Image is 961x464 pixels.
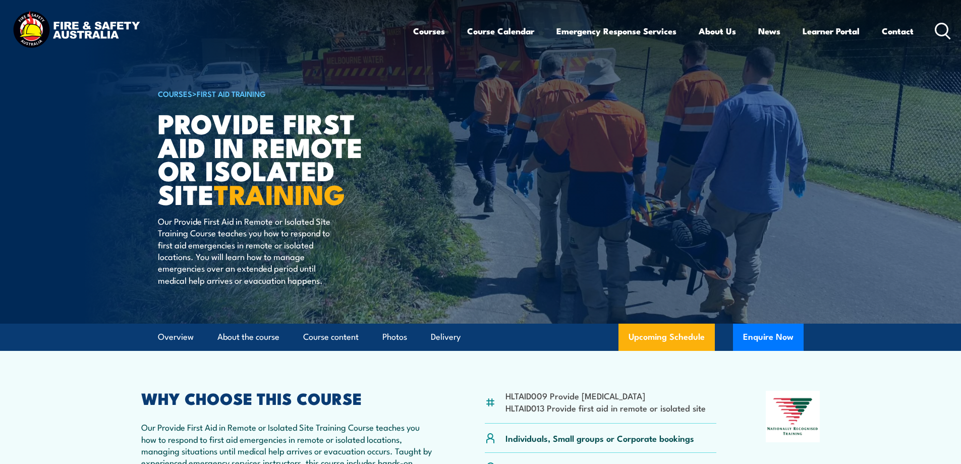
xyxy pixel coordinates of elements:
a: Delivery [431,324,461,350]
li: HLTAID013 Provide first aid in remote or isolated site [505,402,706,414]
h1: Provide First Aid in Remote or Isolated Site [158,111,407,205]
p: Individuals, Small groups or Corporate bookings [505,432,694,444]
li: HLTAID009 Provide [MEDICAL_DATA] [505,390,706,401]
h6: > [158,87,407,99]
a: First Aid Training [197,88,266,99]
a: About Us [699,18,736,44]
a: News [758,18,780,44]
a: COURSES [158,88,192,99]
h2: WHY CHOOSE THIS COURSE [141,391,436,405]
a: Courses [413,18,445,44]
a: Emergency Response Services [556,18,676,44]
a: Course content [303,324,359,350]
a: Upcoming Schedule [618,324,715,351]
a: About the course [217,324,279,350]
a: Photos [382,324,407,350]
a: Learner Portal [803,18,860,44]
a: Overview [158,324,194,350]
button: Enquire Now [733,324,804,351]
p: Our Provide First Aid in Remote or Isolated Site Training Course teaches you how to respond to fi... [158,215,342,286]
img: Nationally Recognised Training logo. [766,391,820,442]
a: Course Calendar [467,18,534,44]
a: Contact [882,18,914,44]
strong: TRAINING [214,172,345,214]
